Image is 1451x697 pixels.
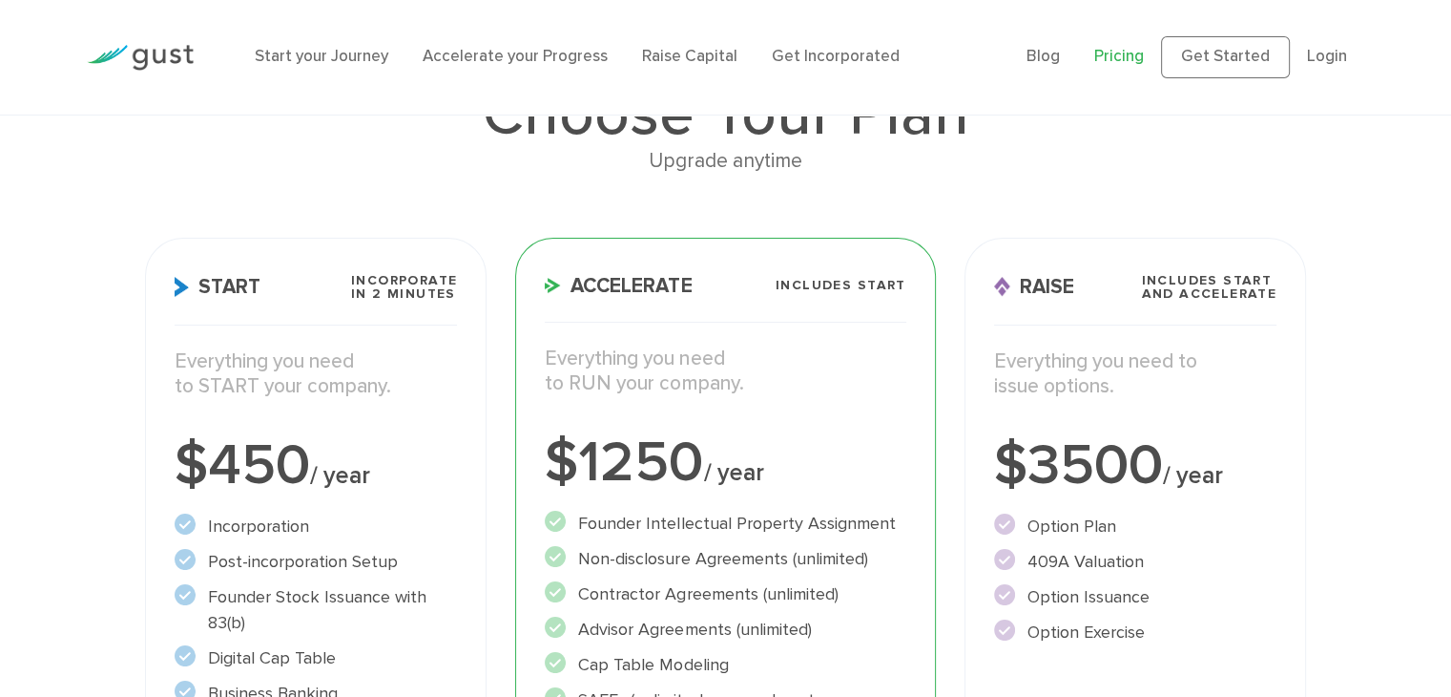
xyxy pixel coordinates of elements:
[545,434,905,492] div: $1250
[175,514,458,539] li: Incorporation
[772,47,900,66] a: Get Incorporated
[994,437,1277,495] div: $3500
[1141,274,1276,301] span: Includes START and ACCELERATE
[994,514,1277,539] li: Option Plan
[994,277,1074,297] span: Raise
[87,45,194,71] img: Gust Logo
[255,47,388,66] a: Start your Journey
[545,546,905,572] li: Non-disclosure Agreements (unlimited)
[545,278,561,293] img: Accelerate Icon
[175,349,458,400] p: Everything you need to START your company.
[423,47,608,66] a: Accelerate your Progress
[310,461,370,490] span: / year
[1307,47,1347,66] a: Login
[1161,36,1290,78] a: Get Started
[545,652,905,678] li: Cap Table Modeling
[175,437,458,495] div: $450
[145,84,1306,145] h1: Choose Your Plan
[545,617,905,643] li: Advisor Agreements (unlimited)
[994,584,1277,610] li: Option Issuance
[351,274,457,301] span: Incorporate in 2 Minutes
[545,347,905,397] p: Everything you need to RUN your company.
[776,279,906,292] span: Includes START
[545,511,905,537] li: Founder Intellectual Property Assignment
[994,349,1277,400] p: Everything you need to issue options.
[175,645,458,671] li: Digital Cap Table
[175,277,260,297] span: Start
[175,277,189,297] img: Start Icon X2
[145,145,1306,178] div: Upgrade anytime
[545,276,692,296] span: Accelerate
[1163,461,1223,490] span: / year
[1026,47,1060,66] a: Blog
[175,549,458,575] li: Post-incorporation Setup
[545,581,905,607] li: Contractor Agreements (unlimited)
[642,47,737,66] a: Raise Capital
[994,549,1277,575] li: 409A Valuation
[994,277,1010,297] img: Raise Icon
[703,458,763,487] span: / year
[994,620,1277,645] li: Option Exercise
[1094,47,1144,66] a: Pricing
[175,584,458,636] li: Founder Stock Issuance with 83(b)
